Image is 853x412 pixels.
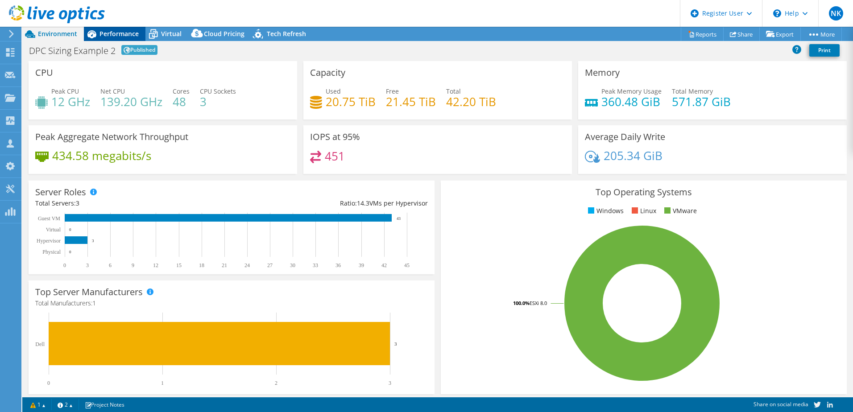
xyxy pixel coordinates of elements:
text: 0 [47,380,50,386]
span: Peak Memory Usage [601,87,662,95]
span: Total Memory [672,87,713,95]
text: 33 [313,262,318,268]
text: Physical [42,249,61,255]
h3: Memory [585,68,620,78]
h3: Peak Aggregate Network Throughput [35,132,188,142]
span: Net CPU [100,87,125,95]
h3: Average Daily Write [585,132,665,142]
text: 43 [397,216,401,221]
h3: Server Roles [35,187,86,197]
span: Virtual [161,29,182,38]
span: 3 [76,199,79,207]
text: 42 [381,262,387,268]
h3: CPU [35,68,53,78]
text: 39 [359,262,364,268]
a: Project Notes [79,399,131,410]
text: 2 [275,380,277,386]
text: 12 [153,262,158,268]
text: 24 [244,262,250,268]
span: Free [386,87,399,95]
text: Guest VM [38,215,60,222]
text: 0 [69,227,71,232]
span: Tech Refresh [267,29,306,38]
a: More [800,27,842,41]
svg: \n [773,9,781,17]
a: Share [723,27,760,41]
span: Cloud Pricing [204,29,244,38]
text: 6 [109,262,112,268]
span: Total [446,87,461,95]
text: 30 [290,262,295,268]
text: 36 [335,262,341,268]
span: Performance [99,29,139,38]
h4: Total Manufacturers: [35,298,428,308]
a: 1 [24,399,52,410]
h4: 451 [325,151,345,161]
a: Print [809,44,840,57]
h4: 3 [200,97,236,107]
h4: 139.20 GHz [100,97,162,107]
span: 14.3 [357,199,369,207]
h4: 48 [173,97,190,107]
text: 27 [267,262,273,268]
tspan: 100.0% [513,300,530,306]
text: 9 [132,262,134,268]
text: 3 [92,239,94,243]
text: 3 [389,380,391,386]
text: Hypervisor [37,238,61,244]
h4: 42.20 TiB [446,97,496,107]
text: Dell [35,341,45,347]
h4: 20.75 TiB [326,97,376,107]
h4: 21.45 TiB [386,97,436,107]
a: Export [759,27,801,41]
span: Peak CPU [51,87,79,95]
h1: DPC Sizing Example 2 [29,46,116,55]
li: Windows [586,206,624,216]
tspan: ESXi 8.0 [530,300,547,306]
a: 2 [51,399,79,410]
h3: Top Operating Systems [447,187,840,197]
h4: 205.34 GiB [604,151,663,161]
text: 0 [69,250,71,254]
li: VMware [662,206,697,216]
span: Used [326,87,341,95]
h3: Capacity [310,68,345,78]
div: Ratio: VMs per Hypervisor [232,198,428,208]
span: Environment [38,29,77,38]
a: Reports [681,27,724,41]
h4: 434.58 megabits/s [52,151,151,161]
text: 0 [63,262,66,268]
h4: 12 GHz [51,97,90,107]
h3: IOPS at 95% [310,132,360,142]
span: CPU Sockets [200,87,236,95]
span: Published [121,45,157,55]
text: 3 [394,341,397,346]
text: 45 [404,262,410,268]
span: Share on social media [754,400,808,408]
text: 3 [86,262,89,268]
text: 21 [222,262,227,268]
h4: 571.87 GiB [672,97,731,107]
li: Linux [629,206,656,216]
span: 1 [92,299,96,307]
text: 18 [199,262,204,268]
span: Cores [173,87,190,95]
h3: Top Server Manufacturers [35,287,143,297]
span: NK [829,6,843,21]
text: 1 [161,380,164,386]
text: Virtual [46,227,61,233]
h4: 360.48 GiB [601,97,662,107]
text: 15 [176,262,182,268]
div: Total Servers: [35,198,232,208]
